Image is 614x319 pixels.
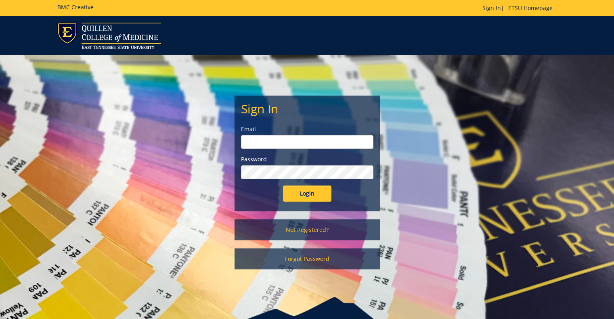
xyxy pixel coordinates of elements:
h5: BMC Creative [57,4,94,10]
a: Forgot Password [235,248,380,269]
a: Not Registered? [235,219,380,240]
a: Sign In [482,4,501,12]
label: Email [241,125,373,133]
a: ETSU Homepage [504,4,557,12]
p: | [482,4,557,12]
img: ETSU logo [57,23,161,49]
h2: Sign In [241,102,373,115]
input: Login [283,186,331,202]
label: Password [241,155,373,163]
